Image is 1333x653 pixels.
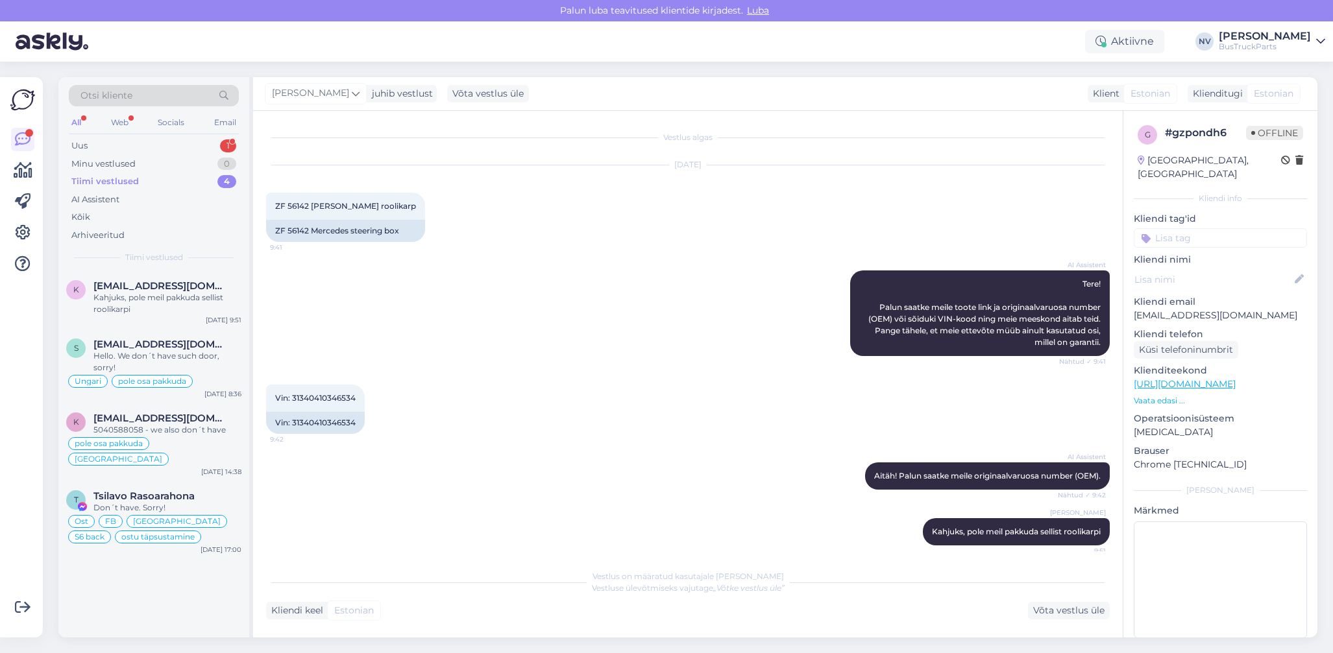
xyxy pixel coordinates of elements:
span: FB [105,517,116,525]
div: ZF 56142 Mercedes steering box [266,220,425,242]
div: [PERSON_NAME] [1134,484,1307,496]
div: # gzpondh6 [1165,125,1246,141]
span: Vin: 31340410346534 [275,393,356,403]
div: All [69,114,84,131]
span: pole osa pakkuda [118,377,186,385]
div: 5040588058 - we also don´t have [93,424,241,436]
div: Uus [71,139,88,152]
p: Kliendi telefon [1134,327,1307,341]
div: AI Assistent [71,193,119,206]
div: Minu vestlused [71,158,136,171]
div: juhib vestlust [367,87,433,101]
span: 9:42 [270,434,319,444]
div: [DATE] 17:00 [201,545,241,554]
span: s [74,343,79,353]
div: 4 [217,175,236,188]
span: AI Assistent [1057,452,1106,462]
span: Offline [1246,126,1303,140]
span: Estonian [1131,87,1170,101]
p: Märkmed [1134,504,1307,517]
div: Web [108,114,131,131]
div: Võta vestlus üle [447,85,529,102]
p: Chrome [TECHNICAL_ID] [1134,458,1307,471]
p: Kliendi email [1134,295,1307,309]
span: Luba [743,5,773,16]
span: k [73,285,79,294]
p: [MEDICAL_DATA] [1134,425,1307,439]
span: S6 back [75,533,104,541]
p: Vaata edasi ... [1134,395,1307,407]
span: szibusz@gmail.com [93,338,228,350]
span: Nähtud ✓ 9:41 [1057,357,1106,366]
a: [URL][DOMAIN_NAME] [1134,378,1236,390]
div: Võta vestlus üle [1028,602,1110,619]
div: Don´t have. Sorry! [93,502,241,514]
div: Aktiivne [1085,30,1164,53]
span: k [73,417,79,427]
span: AI Assistent [1057,260,1106,270]
span: Nähtud ✓ 9:42 [1057,490,1106,500]
span: [PERSON_NAME] [1050,508,1106,517]
span: [GEOGRAPHIC_DATA] [75,455,162,463]
span: Tsilavo Rasoarahona [93,490,195,502]
div: Vestlus algas [266,132,1110,143]
span: kerttukreil@gmail.com [93,280,228,292]
p: [EMAIL_ADDRESS][DOMAIN_NAME] [1134,309,1307,322]
div: Küsi telefoninumbrit [1134,341,1238,359]
div: Tiimi vestlused [71,175,139,188]
div: [DATE] [266,159,1110,171]
div: Kõik [71,211,90,224]
p: Kliendi tag'id [1134,212,1307,226]
span: Ost [75,517,88,525]
span: khalefali@gmail.com [93,412,228,424]
span: Kahjuks, pole meil pakkuda sellist roolikarpi [932,527,1101,536]
div: 0 [217,158,236,171]
input: Lisa nimi [1134,272,1292,287]
div: Vin: 31340410346534 [266,412,365,434]
i: „Võtke vestlus üle” [713,583,785,593]
div: BusTruckParts [1219,42,1311,52]
span: Tiimi vestlused [125,252,183,263]
span: 9:51 [1057,546,1106,556]
div: Arhiveeritud [71,229,125,242]
div: Email [212,114,239,131]
p: Klienditeekond [1134,364,1307,377]
span: Ungari [75,377,101,385]
div: [PERSON_NAME] [1219,31,1311,42]
span: T [74,495,79,505]
span: [PERSON_NAME] [272,86,349,101]
div: Hello. We don´t have such door, sorry! [93,350,241,374]
div: Klienditugi [1188,87,1243,101]
div: NV [1195,32,1214,51]
div: Kahjuks, pole meil pakkuda sellist roolikarpi [93,292,241,315]
a: [PERSON_NAME]BusTruckParts [1219,31,1325,52]
img: Askly Logo [10,88,35,112]
div: [DATE] 14:38 [201,467,241,477]
p: Brauser [1134,444,1307,458]
span: Otsi kliente [80,89,132,102]
div: Klient [1088,87,1119,101]
div: [DATE] 9:51 [206,315,241,325]
div: Kliendi info [1134,193,1307,204]
span: g [1145,130,1151,139]
span: ostu täpsustamine [121,533,195,541]
div: Socials [155,114,187,131]
div: 1 [220,139,236,152]
input: Lisa tag [1134,228,1307,248]
span: Vestlus on määratud kasutajale [PERSON_NAME] [593,571,784,581]
p: Operatsioonisüsteem [1134,412,1307,425]
div: [DATE] 8:36 [204,389,241,399]
span: Estonian [1254,87,1293,101]
div: Kliendi keel [266,604,323,617]
span: ZF 56142 [PERSON_NAME] roolikarp [275,201,416,211]
p: Kliendi nimi [1134,253,1307,267]
span: Vestluse ülevõtmiseks vajutage [592,583,785,593]
span: [GEOGRAPHIC_DATA] [133,517,221,525]
span: 9:41 [270,243,319,252]
span: pole osa pakkuda [75,440,143,447]
div: [GEOGRAPHIC_DATA], [GEOGRAPHIC_DATA] [1138,154,1281,181]
span: Aitäh! Palun saatke meile originaalvaruosa number (OEM). [874,471,1101,481]
span: Estonian [334,604,374,617]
